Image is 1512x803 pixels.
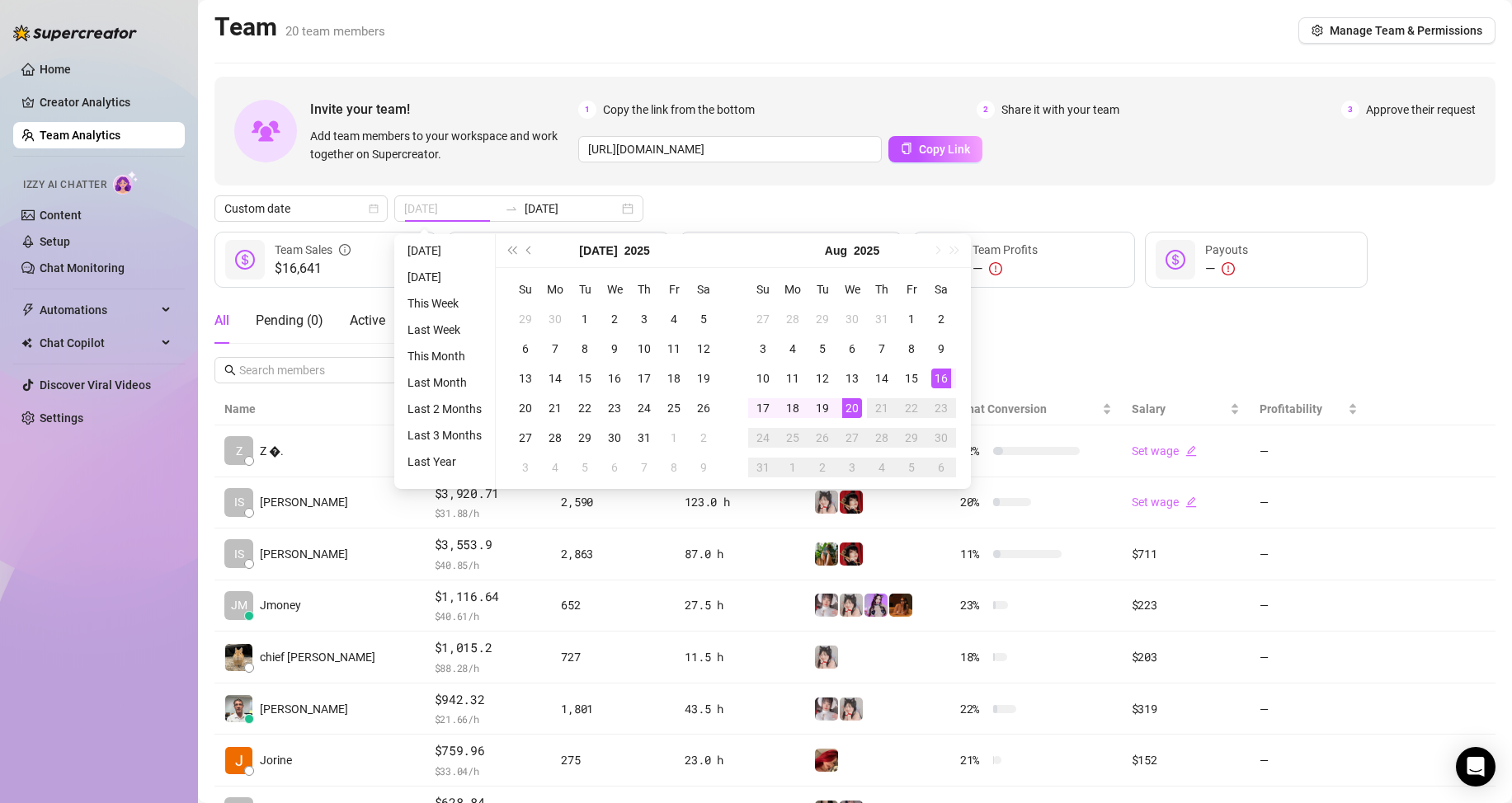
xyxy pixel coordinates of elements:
[511,364,540,393] td: 2025-07-13
[973,243,1038,256] span: Team Profits
[753,398,773,418] div: 17
[931,369,951,388] div: 16
[778,453,808,482] td: 2025-09-01
[748,423,778,453] td: 2025-08-24
[516,309,535,329] div: 29
[629,453,659,482] td: 2025-08-07
[40,330,157,356] span: Chat Copilot
[435,556,542,573] span: $ 40.85 /h
[837,304,867,334] td: 2025-07-30
[540,364,570,393] td: 2025-07-14
[540,393,570,423] td: 2025-07-21
[783,428,803,448] div: 25
[815,697,838,721] img: Rosie
[225,695,252,722] img: Kyle Wessels
[685,545,794,563] div: 87.0 h
[808,364,837,393] td: 2025-08-12
[600,364,629,393] td: 2025-07-16
[1132,495,1197,509] a: Set wageedit
[837,275,867,304] th: We
[516,428,535,448] div: 27
[813,458,832,477] div: 2
[1260,402,1322,416] span: Profitability
[753,309,773,329] div: 27
[1312,25,1323,36] span: setting
[1298,17,1496,44] button: Manage Team & Permissions
[977,101,995,119] span: 2
[605,428,624,448] div: 30
[902,309,921,329] div: 1
[864,594,888,617] img: Kisa
[919,143,970,156] span: Copy Link
[664,428,684,448] div: 1
[511,275,540,304] th: Su
[113,171,139,195] img: AI Chatter
[926,304,956,334] td: 2025-08-02
[901,143,912,154] span: copy
[13,25,137,41] img: logo-BBDzfeDw.svg
[1250,425,1368,477] td: —
[778,304,808,334] td: 2025-07-28
[931,309,951,329] div: 2
[600,453,629,482] td: 2025-08-06
[339,241,351,259] span: info-circle
[872,369,892,388] div: 14
[23,177,106,193] span: Izzy AI Chatter
[401,241,488,261] li: [DATE]
[21,303,35,317] span: thunderbolt
[659,334,689,364] td: 2025-07-11
[778,334,808,364] td: 2025-08-04
[579,234,617,267] button: Choose a month
[401,373,488,392] li: Last Month
[404,200,498,218] input: Start date
[685,493,794,511] div: 123.0 h
[960,402,1047,416] span: Chat Conversion
[235,250,255,270] span: dollar-circle
[778,275,808,304] th: Mo
[260,442,284,460] span: Z �.
[570,275,600,304] th: Tu
[401,293,488,313] li: This Week
[234,545,244,563] span: IS
[689,304,718,334] td: 2025-07-05
[401,399,488,419] li: Last 2 Months
[825,234,847,267] button: Choose a month
[545,428,565,448] div: 28
[350,312,385,328] span: Active
[540,453,570,482] td: 2025-08-04
[902,398,921,418] div: 22
[605,309,624,329] div: 2
[1222,262,1235,275] span: exclamation-circle
[867,393,897,423] td: 2025-08-21
[748,334,778,364] td: 2025-08-03
[40,297,157,323] span: Automations
[902,339,921,359] div: 8
[575,458,595,477] div: 5
[260,545,348,563] span: [PERSON_NAME]
[40,63,71,76] a: Home
[516,398,535,418] div: 20
[872,339,892,359] div: 7
[575,398,595,418] div: 22
[570,364,600,393] td: 2025-07-15
[808,275,837,304] th: Tu
[753,428,773,448] div: 24
[505,202,518,215] span: swap-right
[310,99,578,120] span: Invite your team!
[570,393,600,423] td: 2025-07-22
[545,458,565,477] div: 4
[902,458,921,477] div: 5
[837,334,867,364] td: 2025-08-06
[1132,545,1240,563] div: $711
[842,339,862,359] div: 6
[989,262,1002,275] span: exclamation-circle
[435,484,542,504] span: $3,920.71
[842,309,862,329] div: 30
[783,339,803,359] div: 4
[629,393,659,423] td: 2025-07-24
[694,369,714,388] div: 19
[1250,580,1368,632] td: —
[634,458,654,477] div: 7
[401,267,488,287] li: [DATE]
[753,339,773,359] div: 3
